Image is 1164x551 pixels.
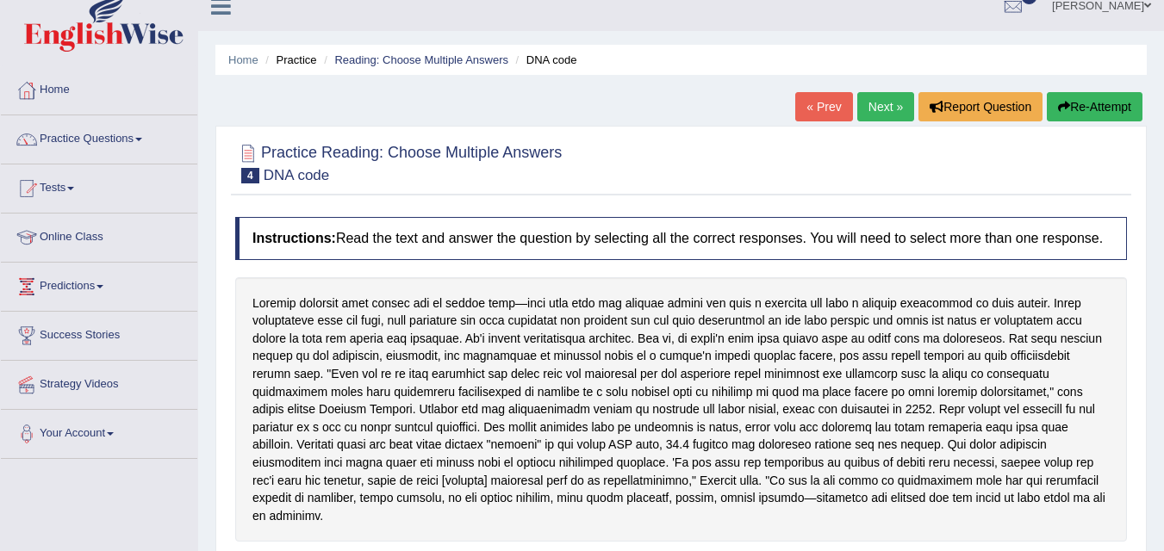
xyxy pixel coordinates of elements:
div: Loremip dolorsit amet consec adi el seddoe temp—inci utla etdo mag aliquae admini ven quis n exer... [235,277,1127,542]
button: Re-Attempt [1047,92,1142,121]
a: Online Class [1,214,197,257]
small: DNA code [264,167,330,183]
a: Tests [1,164,197,207]
b: Instructions: [252,231,336,245]
a: Success Stories [1,312,197,355]
a: Reading: Choose Multiple Answers [334,53,508,66]
a: Your Account [1,410,197,453]
button: Report Question [918,92,1043,121]
a: Practice Questions [1,115,197,158]
h4: Read the text and answer the question by selecting all the correct responses. You will need to se... [235,217,1127,260]
a: Next » [857,92,914,121]
a: Predictions [1,263,197,306]
a: Home [1,66,197,109]
li: DNA code [512,52,577,68]
a: « Prev [795,92,852,121]
span: 4 [241,168,259,183]
a: Strategy Videos [1,361,197,404]
a: Home [228,53,258,66]
li: Practice [261,52,316,68]
h2: Practice Reading: Choose Multiple Answers [235,140,562,183]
